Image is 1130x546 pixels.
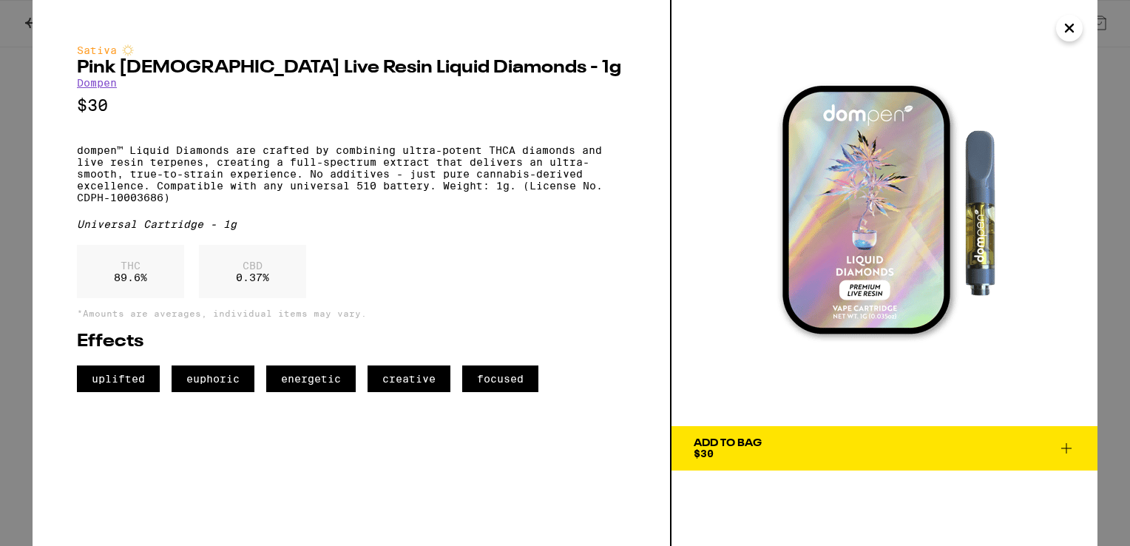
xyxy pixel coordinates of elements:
a: Dompen [77,77,117,89]
div: 89.6 % [77,245,184,298]
span: Hi. Need any help? [9,10,106,22]
span: euphoric [172,365,254,392]
div: Sativa [77,44,626,56]
span: energetic [266,365,356,392]
p: dompen™ Liquid Diamonds are crafted by combining ultra-potent THCA diamonds and live resin terpen... [77,144,626,203]
p: $30 [77,96,626,115]
div: 0.37 % [199,245,306,298]
button: Close [1056,15,1083,41]
div: Universal Cartridge - 1g [77,218,626,230]
img: sativaColor.svg [122,44,134,56]
span: focused [462,365,538,392]
span: $30 [694,448,714,459]
p: CBD [236,260,269,272]
h2: Pink [DEMOGRAPHIC_DATA] Live Resin Liquid Diamonds - 1g [77,59,626,77]
h2: Effects [77,333,626,351]
div: Add To Bag [694,438,762,448]
span: creative [368,365,450,392]
p: *Amounts are averages, individual items may vary. [77,309,626,318]
span: uplifted [77,365,160,392]
button: Add To Bag$30 [671,426,1097,471]
p: THC [114,260,147,272]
